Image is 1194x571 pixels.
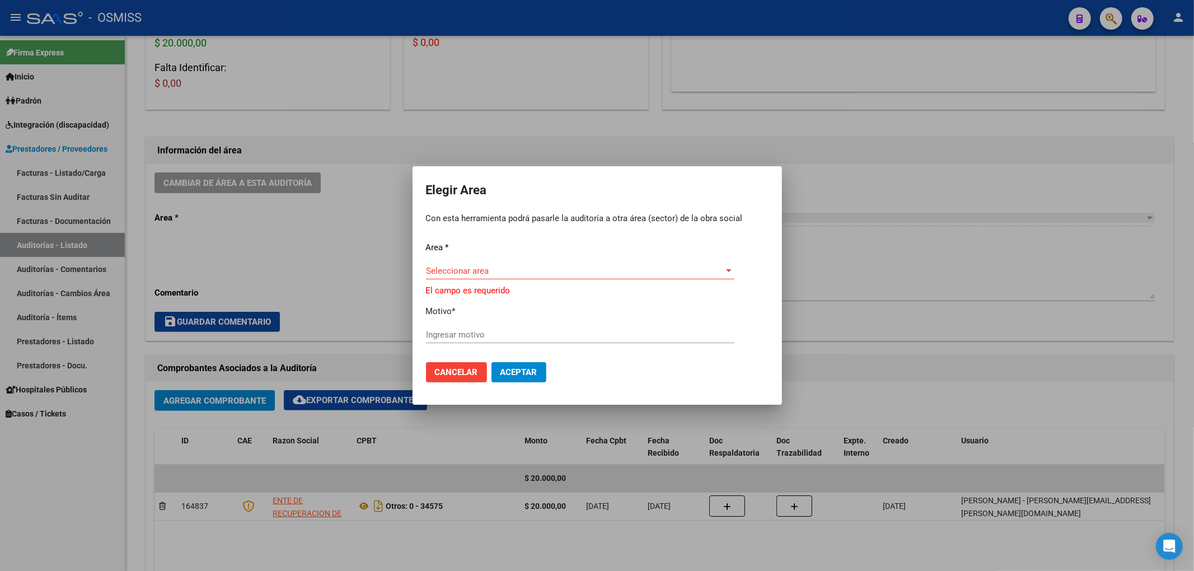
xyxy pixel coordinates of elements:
[426,362,487,382] button: Cancelar
[435,367,478,377] span: Cancelar
[426,305,769,318] p: Motivo
[426,241,769,254] p: Area *
[1156,533,1183,560] div: Open Intercom Messenger
[426,212,769,225] p: Con esta herramienta podrá pasarle la auditoría a otra área (sector) de la obra social
[426,284,769,297] p: El campo es requerido
[491,362,546,382] button: Aceptar
[426,180,769,201] h2: Elegir Area
[426,266,724,276] span: Seleccionar area
[500,367,537,377] span: Aceptar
